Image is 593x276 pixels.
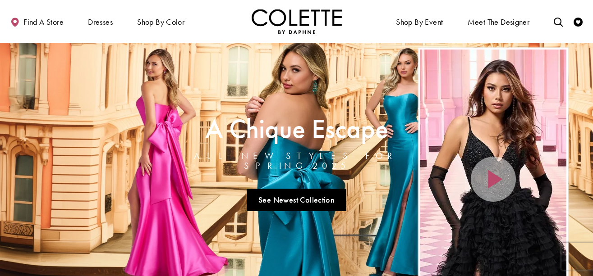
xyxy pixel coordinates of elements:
[571,9,585,34] a: Check Wishlist
[247,189,347,211] a: See Newest Collection A Chique Escape All New Styles For Spring 2025
[394,9,445,34] span: Shop By Event
[23,18,64,27] span: Find a store
[396,18,443,27] span: Shop By Event
[252,9,342,34] img: Colette by Daphne
[137,18,184,27] span: Shop by color
[252,9,342,34] a: Visit Home Page
[86,9,115,34] span: Dresses
[8,9,66,34] a: Find a store
[552,9,565,34] a: Toggle search
[175,185,418,215] ul: Slider Links
[88,18,113,27] span: Dresses
[465,9,532,34] a: Meet the designer
[468,18,530,27] span: Meet the designer
[135,9,187,34] span: Shop by color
